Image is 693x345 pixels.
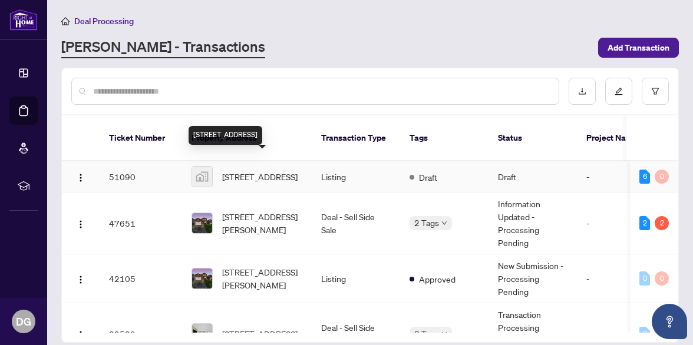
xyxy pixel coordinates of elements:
[578,87,586,95] span: download
[577,161,648,193] td: -
[489,193,577,254] td: Information Updated - Processing Pending
[639,170,650,184] div: 6
[16,313,31,330] span: DG
[312,115,400,161] th: Transaction Type
[414,216,439,230] span: 2 Tags
[577,254,648,303] td: -
[189,126,262,145] div: [STREET_ADDRESS]
[61,17,70,25] span: home
[76,173,85,183] img: Logo
[71,167,90,186] button: Logo
[182,115,312,161] th: Property Address
[222,266,302,291] span: [STREET_ADDRESS][PERSON_NAME]
[577,115,648,161] th: Project Name
[222,170,298,183] span: [STREET_ADDRESS]
[312,254,400,303] td: Listing
[71,214,90,233] button: Logo
[598,38,679,58] button: Add Transaction
[639,271,650,286] div: 0
[192,324,212,344] img: thumbnail-img
[312,193,400,254] td: Deal - Sell Side Sale
[655,271,669,286] div: 0
[577,193,648,254] td: -
[192,167,212,187] img: thumbnail-img
[489,161,577,193] td: Draft
[608,38,669,57] span: Add Transaction
[76,275,85,284] img: Logo
[74,16,134,26] span: Deal Processing
[655,170,669,184] div: 0
[489,254,577,303] td: New Submission - Processing Pending
[192,268,212,288] img: thumbnail-img
[400,115,489,161] th: Tags
[639,216,650,230] div: 2
[71,324,90,343] button: Logo
[655,216,669,230] div: 2
[651,87,659,95] span: filter
[100,254,182,303] td: 42105
[441,220,447,226] span: down
[222,327,298,340] span: [STREET_ADDRESS]
[489,115,577,161] th: Status
[61,37,265,58] a: [PERSON_NAME] - Transactions
[9,9,38,31] img: logo
[414,327,439,340] span: 3 Tags
[76,330,85,340] img: Logo
[569,78,596,105] button: download
[312,161,400,193] td: Listing
[639,327,650,341] div: 0
[76,220,85,229] img: Logo
[222,210,302,236] span: [STREET_ADDRESS][PERSON_NAME]
[419,273,456,286] span: Approved
[615,87,623,95] span: edit
[100,115,182,161] th: Ticket Number
[419,171,437,184] span: Draft
[642,78,669,105] button: filter
[100,161,182,193] td: 51090
[71,269,90,288] button: Logo
[652,304,687,339] button: Open asap
[100,193,182,254] td: 47651
[605,78,632,105] button: edit
[192,213,212,233] img: thumbnail-img
[441,331,447,337] span: down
